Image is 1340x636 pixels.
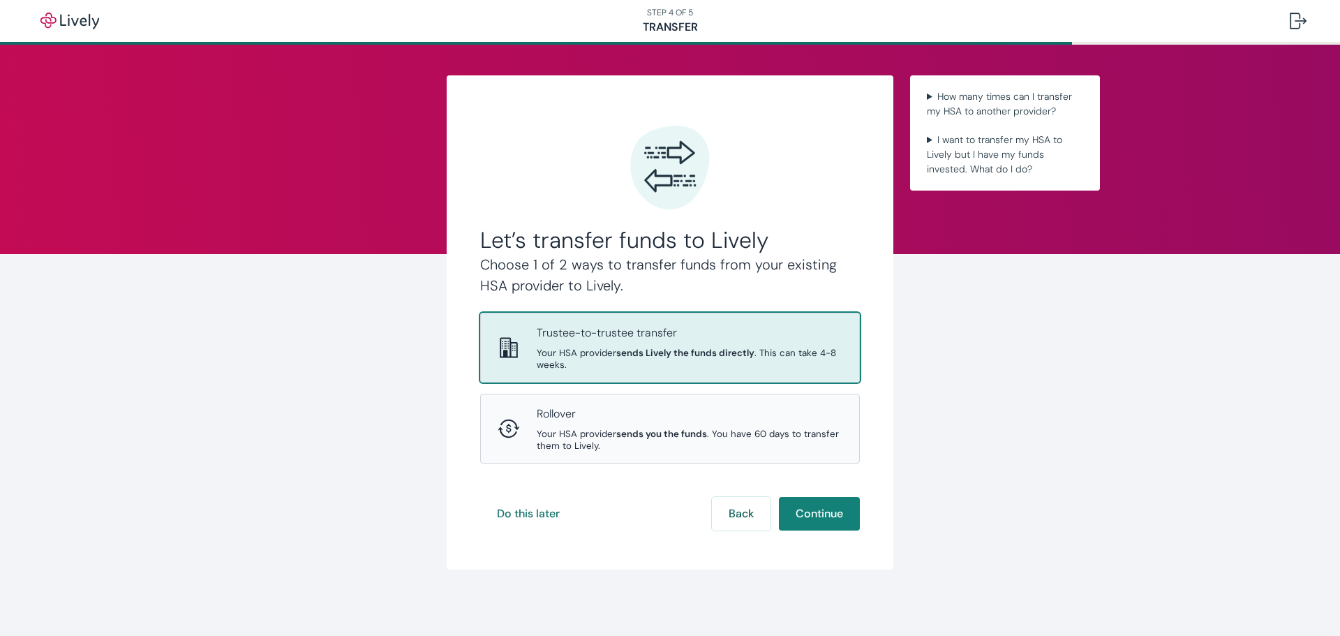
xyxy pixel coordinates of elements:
span: Your HSA provider . This can take 4-8 weeks. [537,347,842,371]
button: Trustee-to-trusteeTrustee-to-trustee transferYour HSA providersends Lively the funds directly. Th... [481,313,859,382]
svg: Trustee-to-trustee [498,337,520,359]
svg: Rollover [498,417,520,440]
strong: sends Lively the funds directly [616,347,754,359]
button: Back [712,497,770,531]
button: Continue [779,497,860,531]
button: Log out [1279,4,1318,38]
p: Trustee-to-trustee transfer [537,325,842,341]
h4: Choose 1 of 2 ways to transfer funds from your existing HSA provider to Lively. [480,254,860,296]
summary: How many times can I transfer my HSA to another provider? [921,87,1089,121]
p: Rollover [537,406,842,422]
span: Your HSA provider . You have 60 days to transfer them to Lively. [537,428,842,452]
summary: I want to transfer my HSA to Lively but I have my funds invested. What do I do? [921,130,1089,179]
button: RolloverRolloverYour HSA providersends you the funds. You have 60 days to transfer them to Lively. [481,394,859,463]
strong: sends you the funds [616,428,707,440]
h2: Let’s transfer funds to Lively [480,226,860,254]
img: Lively [31,13,109,29]
button: Do this later [480,497,576,531]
